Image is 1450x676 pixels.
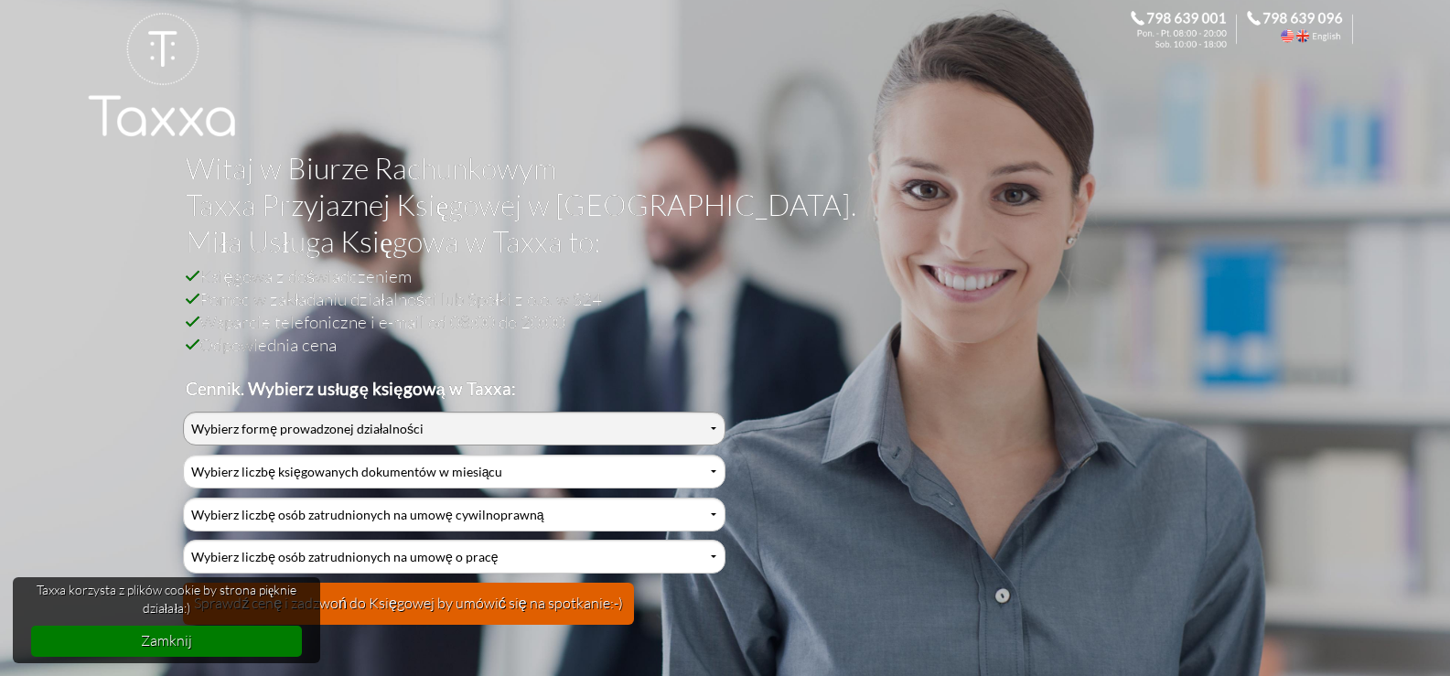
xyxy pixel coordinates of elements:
a: dismiss cookie message [31,626,303,656]
div: Call the Accountant. 798 639 096 [1247,11,1363,48]
h2: Księgowa z doświadczeniem Pomoc w zakładaniu działalności lub Spółki z o.o. w S24 Wsparcie telefo... [186,264,1248,400]
b: Cennik. Wybierz usługę księgową w Taxxa: [186,378,516,399]
div: cookieconsent [13,577,320,663]
h1: Witaj w Biurze Rachunkowym Taxxa Przyjaznej Księgowej w [GEOGRAPHIC_DATA]. Miła Usługa Księgowa w... [186,150,1248,264]
span: Taxxa korzysta z plików cookie by strona pięknie działała:) [31,581,303,617]
div: Cennik Usług Księgowych Przyjaznej Księgowej w Biurze Rachunkowym Taxxa [183,412,725,636]
button: Sprawdź cenę i zadzwoń do Księgowej by umówić się na spotkanie:-) [183,583,634,625]
div: Zadzwoń do Księgowej. 798 639 001 [1131,11,1247,48]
